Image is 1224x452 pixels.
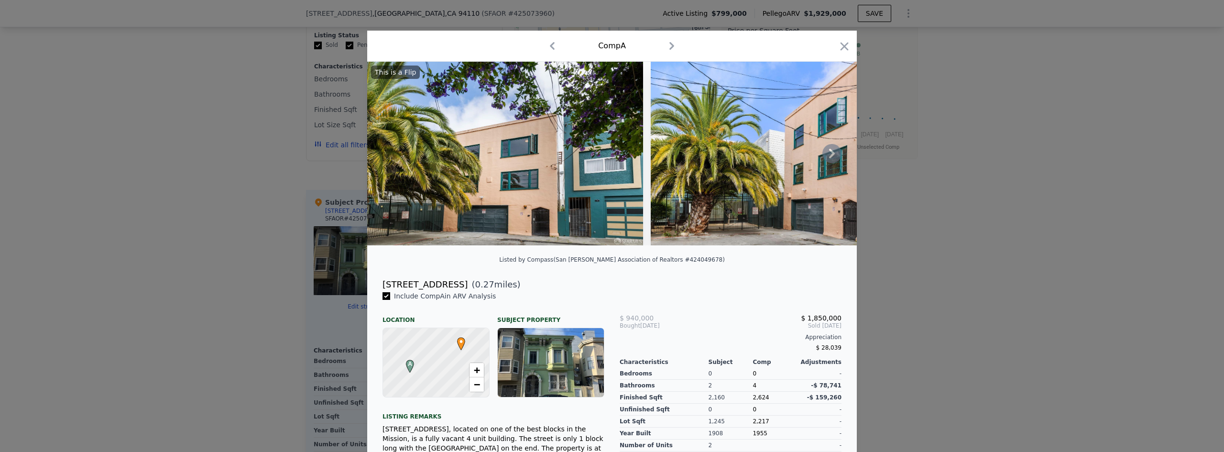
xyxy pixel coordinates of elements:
div: Comp [753,358,797,366]
img: Property Img [367,62,643,245]
div: - [797,416,841,428]
span: 2,624 [753,394,769,401]
div: A [404,360,409,365]
div: 4 [753,380,797,392]
div: Listing remarks [382,405,604,420]
span: + [474,364,480,376]
span: 0 [753,370,756,377]
span: Sold [DATE] [694,322,841,330]
div: 1908 [709,428,753,440]
div: 0 [709,404,753,416]
span: 2,217 [753,418,769,425]
div: 0 [709,368,753,380]
div: This is a Flip [371,66,420,79]
div: Comp A [598,40,626,52]
span: Bought [620,322,640,330]
span: ( miles) [468,278,520,291]
div: Appreciation [620,333,841,341]
div: - [797,368,841,380]
span: 0.27 [475,279,494,289]
div: Bedrooms [620,368,709,380]
div: • [455,337,460,343]
div: Subject Property [497,309,604,324]
div: Bathrooms [620,380,709,392]
div: Number of Units [620,440,709,452]
div: Adjustments [797,358,841,366]
div: Year Built [620,428,709,440]
div: [DATE] [620,322,694,330]
div: 2,160 [709,392,753,404]
div: 2 [709,380,753,392]
div: Characteristics [620,358,709,366]
span: Include Comp A in ARV Analysis [390,292,500,300]
div: Location [382,309,490,324]
div: Lot Sqft [620,416,709,428]
div: 2 [709,440,753,452]
div: Finished Sqft [620,392,709,404]
div: Unfinished Sqft [620,404,709,416]
div: Subject [709,358,753,366]
span: $ 940,000 [620,314,654,322]
div: [STREET_ADDRESS] [382,278,468,291]
span: -$ 159,260 [807,394,841,401]
span: 0 [753,406,756,413]
div: - [797,404,841,416]
div: 1,245 [709,416,753,428]
div: - [797,428,841,440]
img: Property Img [651,62,927,245]
span: − [474,378,480,390]
div: 1955 [753,428,797,440]
a: Zoom in [470,363,484,377]
span: A [404,360,416,368]
span: • [455,334,468,349]
div: - [797,440,841,452]
span: -$ 78,741 [811,382,841,389]
span: $ 1,850,000 [801,314,841,322]
a: Zoom out [470,377,484,392]
span: $ 28,039 [816,344,841,351]
div: Listed by Compass (San [PERSON_NAME] Association of Realtors #424049678) [499,256,725,263]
